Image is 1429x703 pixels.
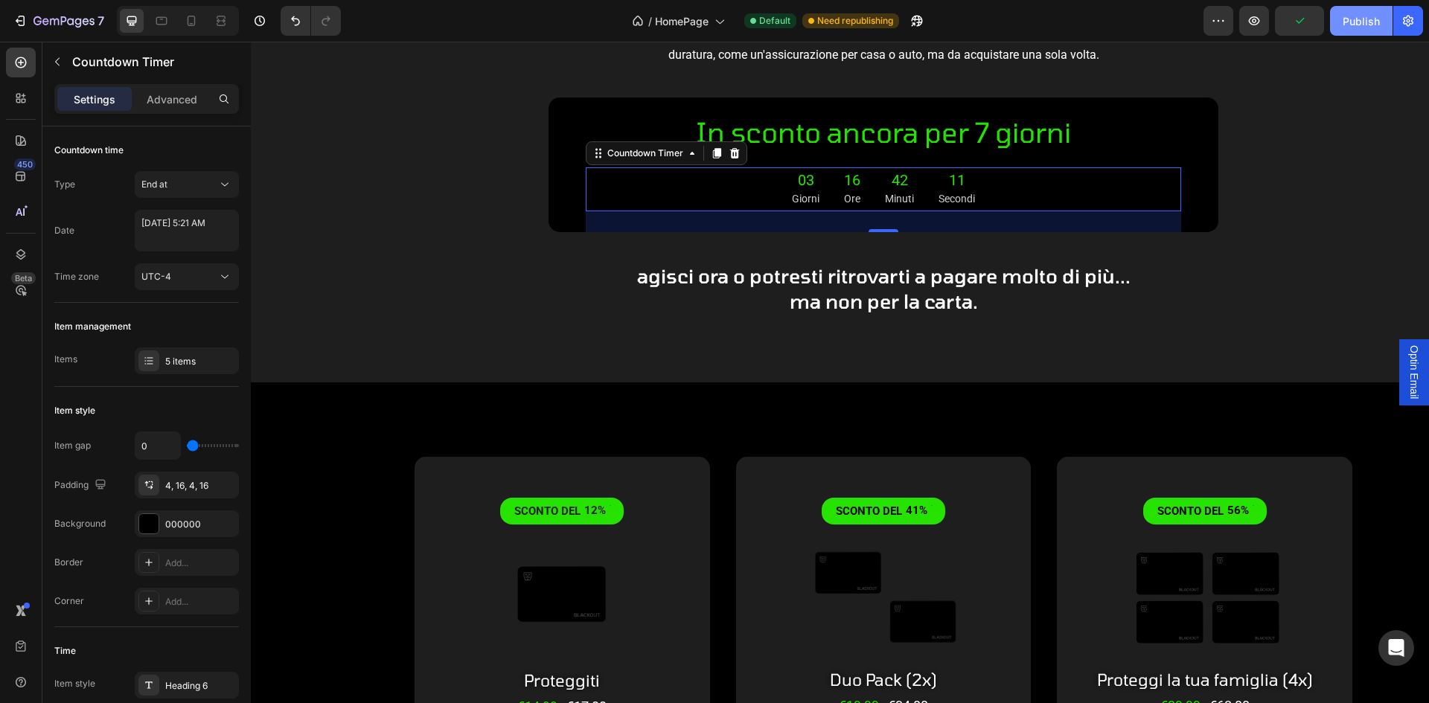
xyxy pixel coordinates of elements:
[298,71,968,109] h2: In sconto ancora per 7 giorni
[54,144,124,157] div: Countdown time
[593,129,610,148] div: 16
[593,148,610,167] p: Ore
[6,6,111,36] button: 7
[190,486,433,623] img: gempages_556863094798680844-5ddff1fe-3ab4-4601-ad92-ece5ac69bbfd.svg
[634,148,663,167] p: Minuti
[648,13,652,29] span: /
[72,53,233,71] p: Countdown Timer
[832,626,1075,650] h2: Proteggi la tua famiglia (4x)
[957,654,1000,674] div: €68,00
[54,644,76,658] div: Time
[583,460,653,480] div: SCONTO DEL
[908,654,951,674] div: €29,99
[54,517,106,530] div: Background
[1343,13,1380,29] div: Publish
[97,12,104,30] p: 7
[281,6,341,36] div: Undo/Redo
[636,654,679,674] div: €34,00
[165,595,235,609] div: Add...
[904,460,975,480] div: SCONTO DEL
[54,320,131,333] div: Item management
[14,158,36,170] div: 450
[165,679,235,693] div: Heading 6
[832,483,1075,626] img: gempages_556863094798680844-3242836f-9fe3-4f92-9200-9ffd552b4b3e.svg
[54,224,74,237] div: Date
[541,148,569,167] p: Giorni
[165,518,235,531] div: 000000
[135,432,180,459] input: Auto
[141,179,167,190] span: End at
[135,171,239,198] button: End at
[817,14,893,28] span: Need republishing
[54,353,77,366] div: Items
[653,460,678,478] div: 41%
[298,220,968,274] h2: agisci ora o potresti ritrovarti a pagare molto di più... ma non per la carta.
[165,355,235,368] div: 5 items
[135,263,239,290] button: UTC-4
[688,129,724,148] div: 11
[332,460,357,478] div: 12%
[1378,630,1414,666] div: Open Intercom Messenger
[511,483,755,626] img: gempages_556863094798680844-26e2952e-4ced-42d6-8d3a-e042ad139585.svg
[1330,6,1393,36] button: Publish
[688,148,724,167] p: Secondi
[54,475,109,495] div: Padding
[54,439,91,452] div: Item gap
[759,14,790,28] span: Default
[54,270,99,283] div: Time zone
[74,92,115,107] p: Settings
[261,460,332,480] div: SCONTO DEL
[54,178,75,191] div: Type
[541,129,569,148] div: 03
[265,655,308,675] div: €14,99
[634,129,663,148] div: 42
[314,655,357,675] div: €17,00
[147,92,197,107] p: Advanced
[11,272,36,284] div: Beta
[1156,304,1171,357] span: Optin Email
[54,677,95,690] div: Item style
[54,404,95,417] div: Item style
[251,42,1429,703] iframe: Design area
[54,556,83,569] div: Border
[511,626,755,650] h2: Duo Pack (2x)
[165,556,235,570] div: Add...
[165,479,235,492] div: 4, 16, 4, 16
[655,13,709,29] span: HomePage
[586,654,630,674] div: €19,99
[54,594,84,608] div: Corner
[190,626,433,651] h2: Proteggiti
[141,271,171,282] span: UTC-4
[975,460,1000,478] div: 56%
[354,105,435,118] div: Countdown Timer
